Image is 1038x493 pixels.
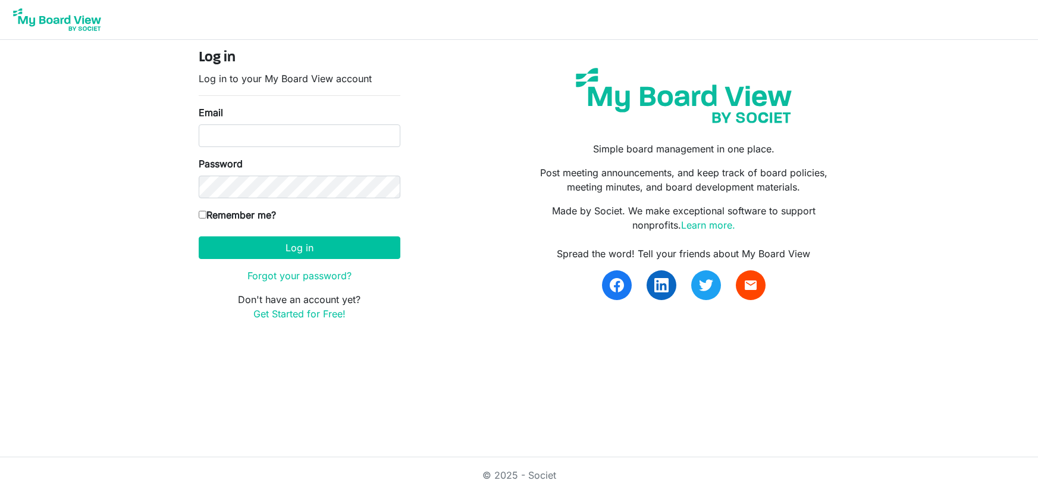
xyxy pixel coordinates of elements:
p: Log in to your My Board View account [199,71,400,86]
img: twitter.svg [699,278,713,292]
p: Post meeting announcements, and keep track of board policies, meeting minutes, and board developm... [528,166,839,194]
button: Log in [199,236,400,259]
a: © 2025 - Societ [482,469,556,481]
input: Remember me? [199,211,206,219]
a: Get Started for Free! [253,308,346,320]
h4: Log in [199,49,400,67]
label: Email [199,105,223,120]
img: linkedin.svg [654,278,669,292]
img: facebook.svg [610,278,624,292]
img: My Board View Logo [10,5,105,35]
a: Forgot your password? [247,270,352,282]
p: Don't have an account yet? [199,292,400,321]
label: Remember me? [199,208,276,222]
p: Simple board management in one place. [528,142,839,156]
div: Spread the word! Tell your friends about My Board View [528,246,839,261]
label: Password [199,157,243,171]
a: email [736,270,766,300]
img: my-board-view-societ.svg [567,59,801,132]
span: email [744,278,758,292]
p: Made by Societ. We make exceptional software to support nonprofits. [528,204,839,232]
a: Learn more. [681,219,735,231]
